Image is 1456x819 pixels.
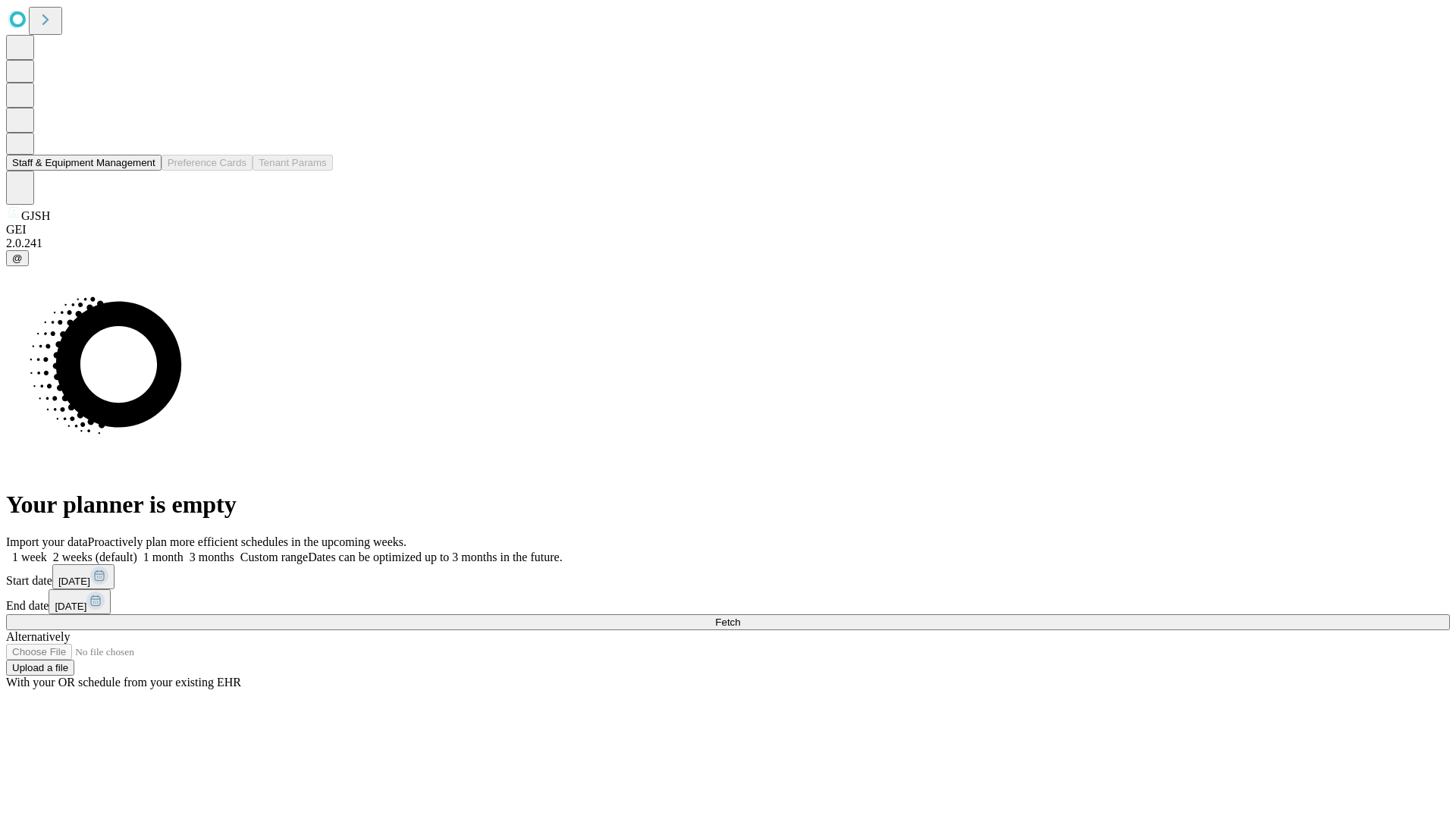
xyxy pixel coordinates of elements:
button: Fetch [6,614,1450,630]
span: [DATE] [58,576,90,587]
div: End date [6,589,1450,614]
button: Preference Cards [162,155,253,171]
button: Staff & Equipment Management [6,155,162,171]
span: 2 weeks (default) [53,551,137,563]
button: [DATE] [49,589,111,614]
span: 1 month [143,551,184,563]
span: Custom range [240,551,308,563]
h1: Your planner is empty [6,491,1450,519]
div: 2.0.241 [6,237,1450,250]
button: Upload a file [6,660,74,676]
button: Tenant Params [253,155,333,171]
span: Proactively plan more efficient schedules in the upcoming weeks. [88,535,406,548]
span: 1 week [12,551,47,563]
span: With your OR schedule from your existing EHR [6,676,241,689]
span: @ [12,253,23,264]
div: GEI [6,223,1450,237]
span: Fetch [715,617,740,628]
span: 3 months [190,551,234,563]
button: [DATE] [52,564,115,589]
div: Start date [6,564,1450,589]
span: [DATE] [55,601,86,612]
span: Dates can be optimized up to 3 months in the future. [308,551,562,563]
span: Import your data [6,535,88,548]
span: Alternatively [6,630,70,643]
span: GJSH [21,209,50,222]
button: @ [6,250,29,266]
